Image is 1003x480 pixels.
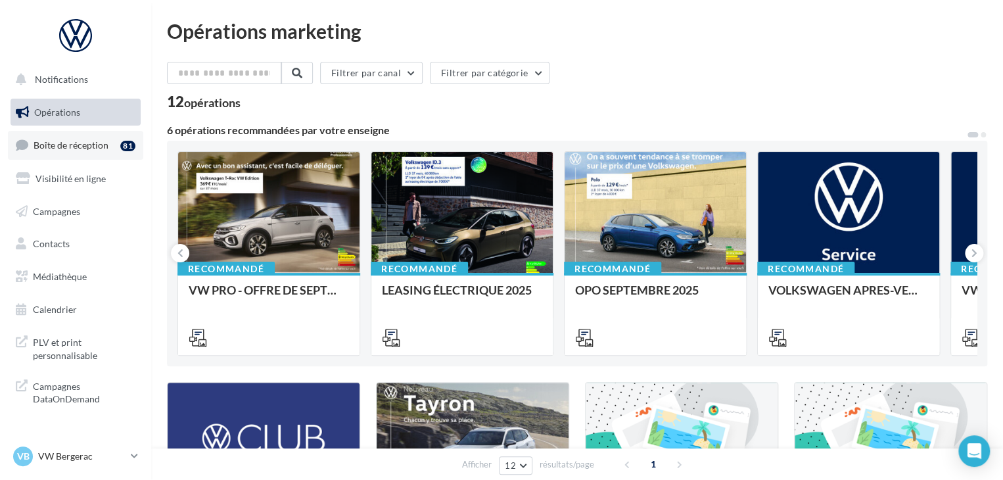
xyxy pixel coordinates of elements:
[8,165,143,193] a: Visibilité en ligne
[564,262,661,276] div: Recommandé
[8,296,143,324] a: Calendrier
[33,271,87,282] span: Médiathèque
[33,377,135,406] span: Campagnes DataOnDemand
[120,141,135,151] div: 81
[35,173,106,184] span: Visibilité en ligne
[575,283,735,310] div: OPO SEPTEMBRE 2025
[430,62,549,84] button: Filtrer par catégorie
[34,107,80,118] span: Opérations
[167,21,987,41] div: Opérations marketing
[499,456,532,475] button: 12
[462,458,492,471] span: Afficher
[189,283,349,310] div: VW PRO - OFFRE DE SEPTEMBRE 25
[8,198,143,226] a: Campagnes
[35,74,88,85] span: Notifications
[177,262,275,276] div: Recommandé
[33,333,135,362] span: PLV et print personnalisable
[382,283,542,310] div: LEASING ÉLECTRIQUE 2025
[540,458,594,471] span: résultats/page
[17,450,30,463] span: VB
[643,454,664,475] span: 1
[958,435,990,467] div: Open Intercom Messenger
[505,460,516,471] span: 12
[768,283,929,310] div: VOLKSWAGEN APRES-VENTE
[167,125,966,135] div: 6 opérations recommandées par votre enseigne
[371,262,468,276] div: Recommandé
[8,328,143,367] a: PLV et print personnalisable
[184,97,241,108] div: opérations
[8,99,143,126] a: Opérations
[167,95,241,109] div: 12
[8,263,143,291] a: Médiathèque
[33,304,77,315] span: Calendrier
[33,238,70,249] span: Contacts
[8,66,138,93] button: Notifications
[8,372,143,411] a: Campagnes DataOnDemand
[757,262,854,276] div: Recommandé
[11,444,141,469] a: VB VW Bergerac
[8,230,143,258] a: Contacts
[34,139,108,151] span: Boîte de réception
[8,131,143,159] a: Boîte de réception81
[33,205,80,216] span: Campagnes
[320,62,423,84] button: Filtrer par canal
[38,450,126,463] p: VW Bergerac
